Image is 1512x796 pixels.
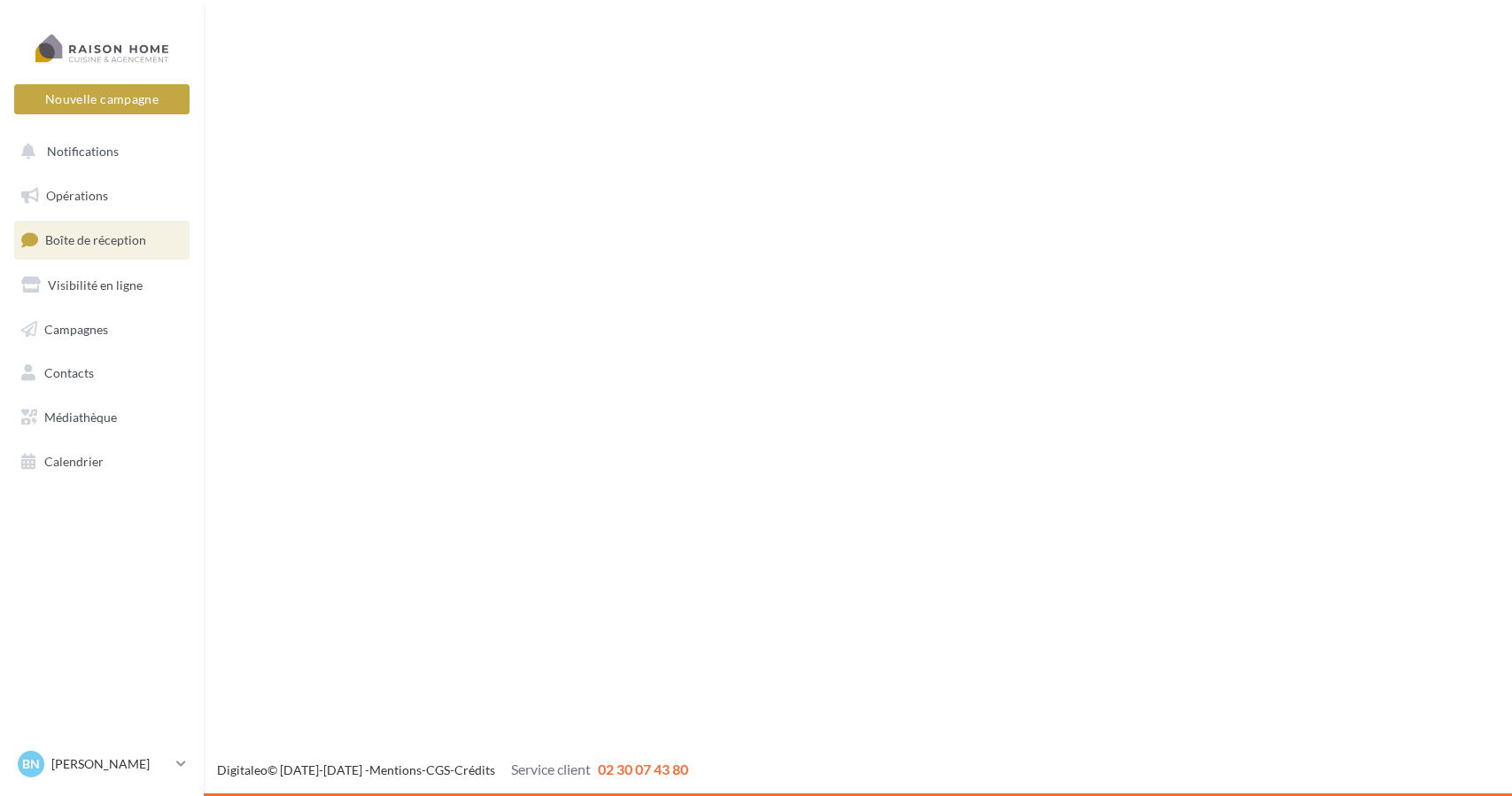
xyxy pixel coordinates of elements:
span: Bn [22,755,40,773]
a: Médiathèque [11,399,193,436]
span: Boîte de réception [45,232,146,247]
a: Bn [PERSON_NAME] [14,747,190,781]
a: Crédits [454,762,495,777]
a: Mentions [369,762,422,777]
a: Visibilité en ligne [11,267,193,304]
button: Nouvelle campagne [14,84,190,114]
span: Notifications [47,144,119,159]
button: Notifications [11,133,186,170]
span: 02 30 07 43 80 [598,761,688,777]
a: Calendrier [11,443,193,480]
a: Campagnes [11,311,193,348]
span: Calendrier [44,454,104,469]
a: CGS [426,762,450,777]
span: Visibilité en ligne [48,277,143,293]
span: Campagnes [44,321,108,336]
span: © [DATE]-[DATE] - - - [217,762,688,777]
span: Médiathèque [44,410,117,425]
span: Opérations [46,188,108,203]
a: Digitaleo [217,762,268,777]
a: Opérations [11,177,193,215]
span: Service client [511,761,591,777]
span: Contacts [44,365,94,380]
a: Boîte de réception [11,221,193,259]
p: [PERSON_NAME] [51,755,169,773]
a: Contacts [11,355,193,392]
